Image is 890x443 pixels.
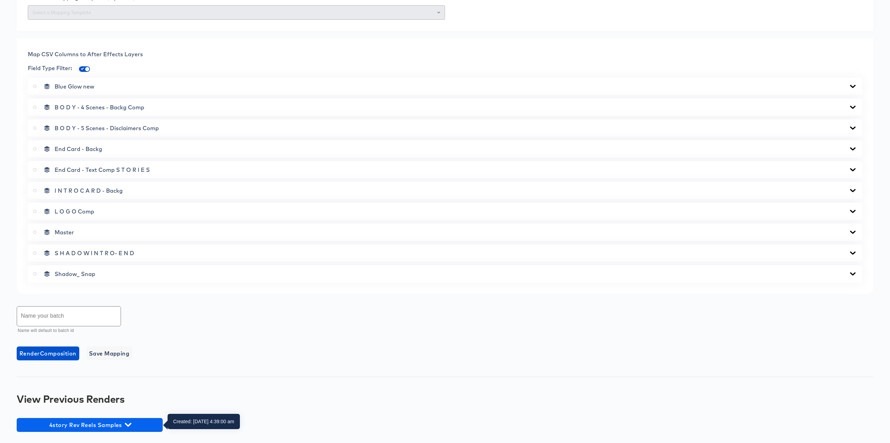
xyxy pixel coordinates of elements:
[55,250,134,257] span: S H A D O W I N T R O- E N D
[55,125,159,132] span: B O D Y - 5 Scenes - Disclaimers Comp
[55,187,123,194] span: I N T R O C A R D - Backg
[18,327,116,334] p: Name will default to batch id
[28,51,143,58] span: Map CSV Columns to After Effects Layers
[55,83,94,90] span: Blue Glow new
[55,229,74,236] span: Master
[89,349,130,358] span: Save Mapping
[17,418,163,432] button: 4story Rev Reels Samples
[86,346,132,360] button: Save Mapping
[55,166,150,173] span: End Card - Text Comp S T O R I E S
[17,393,873,404] div: View Previous Renders
[20,420,159,430] span: 4story Rev Reels Samples
[55,104,144,111] span: B O D Y - 4 Scenes - Backg Comp
[17,346,79,360] button: RenderComposition
[19,349,76,358] span: Render Composition
[31,9,442,17] input: Select a Mapping Template
[55,270,95,277] span: Shadow_ Snap
[55,208,94,215] span: L O G O Comp
[55,145,102,152] span: End Card - Backg
[28,65,72,72] span: Field Type Filter:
